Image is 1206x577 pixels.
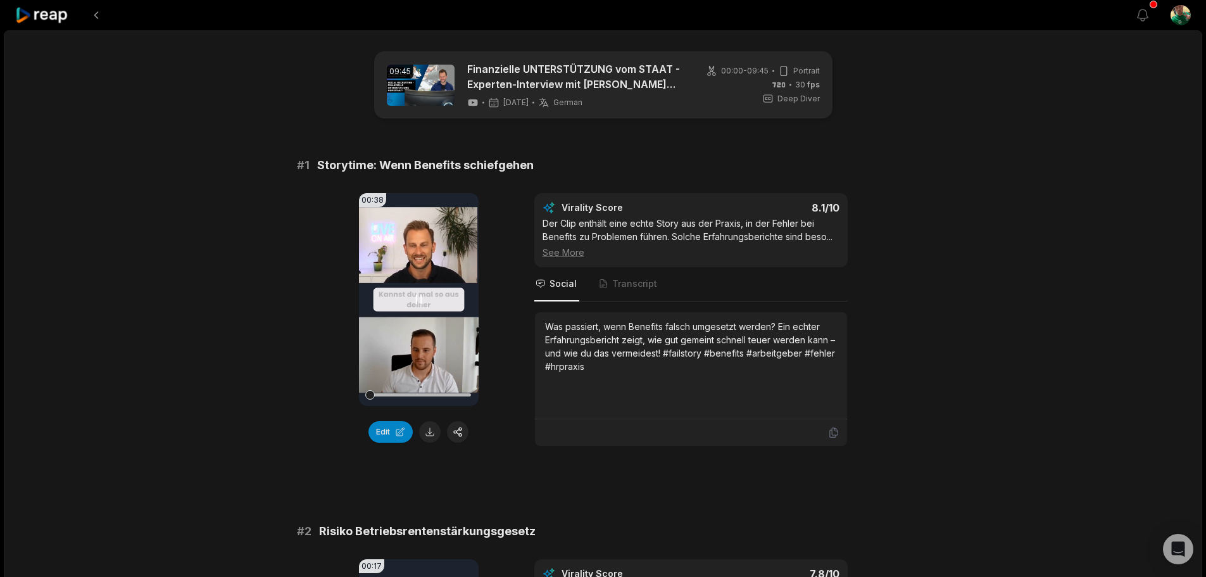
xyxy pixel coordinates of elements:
span: 30 [795,79,820,91]
span: Storytime: Wenn Benefits schiefgehen [317,156,534,174]
span: 00:00 - 09:45 [721,65,769,77]
div: See More [543,246,839,259]
div: Der Clip enthält eine echte Story aus der Praxis, in der Fehler bei Benefits zu Problemen führen.... [543,217,839,259]
span: [DATE] [503,98,529,108]
span: Risiko Betriebsrentenstärkungsgesetz [319,523,536,540]
nav: Tabs [534,267,848,301]
span: Social [550,277,577,290]
span: Portrait [793,65,820,77]
span: # 1 [297,156,310,174]
span: Deep Diver [777,93,820,105]
span: Transcript [612,277,657,290]
a: Finanzielle UNTERSTÜTZUNG vom STAAT - Experten-Interview mit [PERSON_NAME] (Teil 3) [467,61,686,92]
div: Open Intercom Messenger [1163,534,1193,564]
div: 8.1 /10 [703,201,839,214]
button: Edit [368,421,413,443]
span: German [553,98,582,108]
div: Was passiert, wenn Benefits falsch umgesetzt werden? Ein echter Erfahrungsbericht zeigt, wie gut ... [545,320,837,373]
div: Virality Score [562,201,698,214]
video: Your browser does not support mp4 format. [359,193,479,406]
span: # 2 [297,523,311,540]
span: fps [807,80,820,89]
